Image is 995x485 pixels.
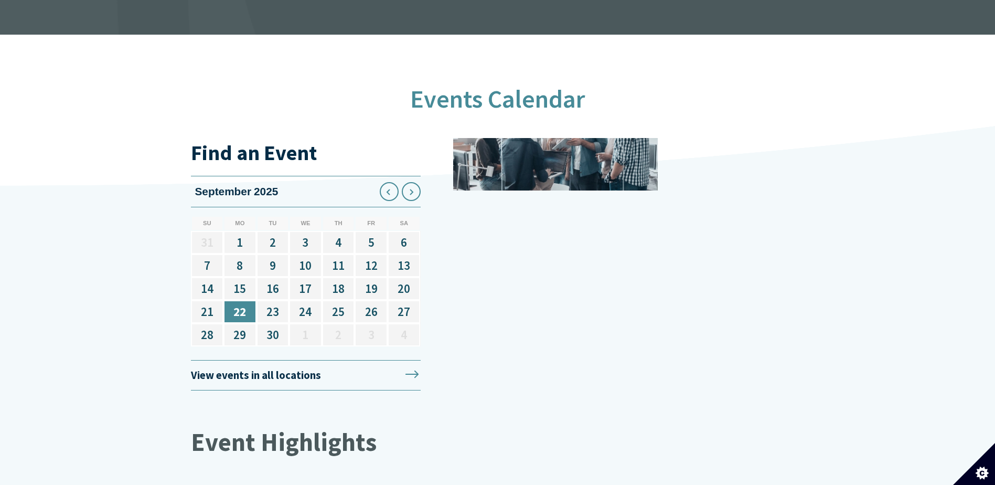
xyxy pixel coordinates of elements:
a: 26 [355,300,388,323]
div: Tu [258,217,288,230]
a: 19 [355,277,388,300]
a: 4 [388,323,421,346]
div: Mo [224,217,255,230]
a: 13 [388,254,421,277]
a: 23 [256,300,290,323]
a: 24 [289,300,322,323]
a: 25 [322,300,355,323]
i: 2025 [254,183,278,199]
h2: Event Highlights [191,428,805,456]
a: 9 [256,254,290,277]
div: Th [323,217,354,230]
a: 31 [191,231,224,254]
a: 12 [355,254,388,277]
div: Sa [389,217,420,230]
div: We [290,217,321,230]
a: 3 [355,323,388,346]
a: 28 [191,323,224,346]
a: 8 [223,254,256,277]
a: View events in all locations [191,360,421,391]
a: 5 [355,231,388,254]
div: Fr [356,217,387,230]
a: 20 [388,277,421,300]
a: 27 [388,300,421,323]
a: 16 [256,277,290,300]
a: 3 [289,231,322,254]
div: September [191,182,283,201]
a: 30 [256,323,290,346]
a: 2 [256,231,290,254]
a: 22 [223,300,256,323]
a: 1 [289,323,322,346]
a: 4 [322,231,355,254]
a: 14 [191,277,224,300]
button: Set cookie preferences [953,443,995,485]
h2: Events Calendar [191,85,805,113]
a: 1 [223,231,256,254]
a: 17 [289,277,322,300]
a: 6 [388,231,421,254]
a: 21 [191,300,224,323]
h3: Find an Event [191,138,437,167]
div: Su [192,217,223,230]
a: 10 [289,254,322,277]
a: 15 [223,277,256,300]
a: 29 [223,323,256,346]
a: 18 [322,277,355,300]
a: 2 [322,323,355,346]
a: 7 [191,254,224,277]
a: 11 [322,254,355,277]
